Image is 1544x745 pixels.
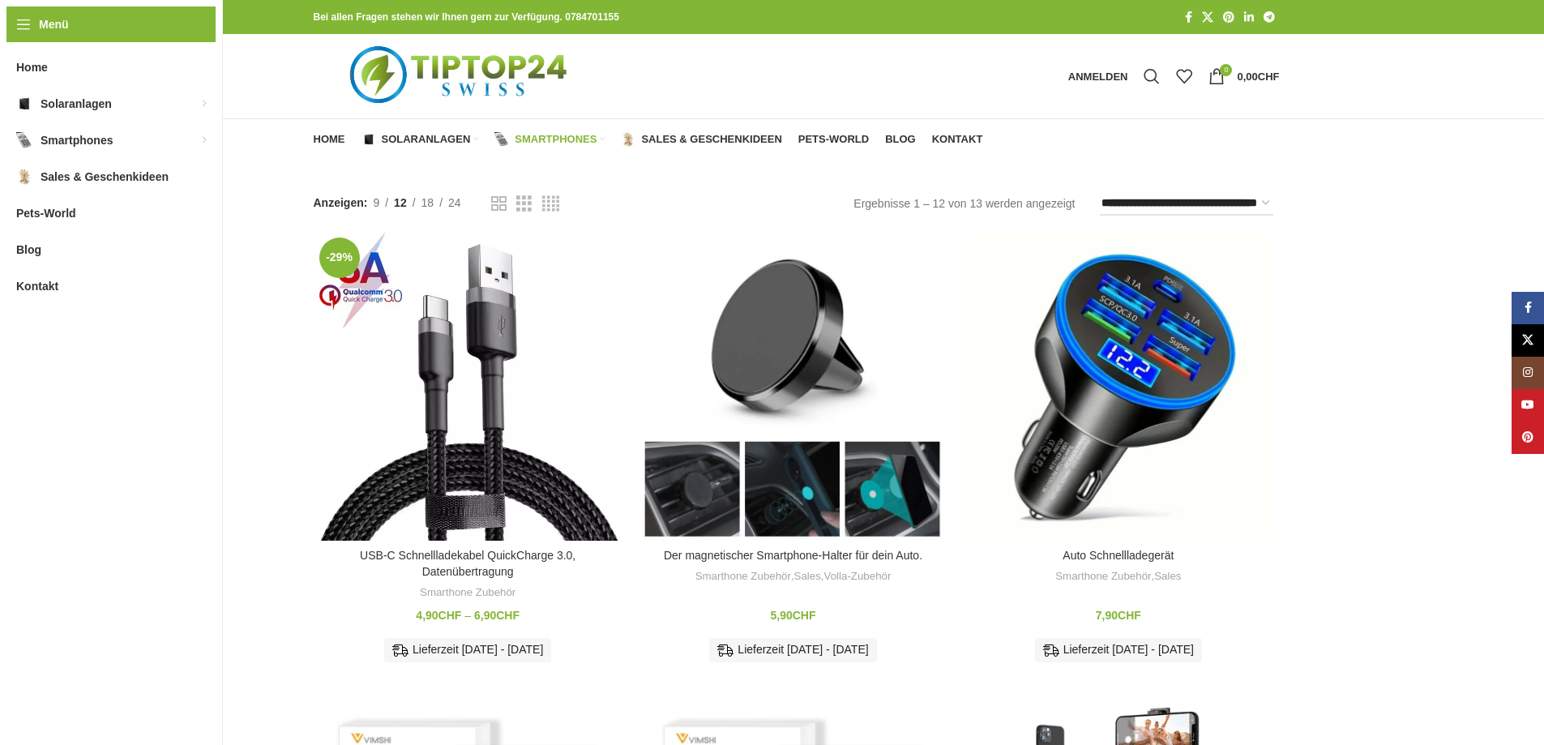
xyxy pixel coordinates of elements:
a: X Social Link [1197,6,1218,28]
a: Rasteransicht 3 [516,194,532,214]
bdi: 5,90 [770,609,815,622]
span: CHF [438,609,462,622]
span: Solaranlagen [41,89,112,118]
span: Kontakt [16,272,58,301]
a: LinkedIn Social Link [1239,6,1259,28]
span: Home [16,53,48,82]
span: 0 [1220,64,1232,76]
a: Suche [1136,60,1168,92]
div: Lieferzeit [DATE] - [DATE] [1035,638,1202,662]
a: USB-C Schnellladekabel QuickCharge 3.0, Datenübertragung [360,549,575,578]
a: Pinterest Social Link [1512,422,1544,454]
span: Pets-World [798,133,869,146]
img: Smartphones [16,132,32,148]
a: Sales [794,569,821,584]
span: -29% [319,238,360,278]
a: 12 [388,194,413,212]
a: Pinterest Social Link [1218,6,1239,28]
a: Smartphones [494,123,605,156]
img: Sales & Geschenkideen [621,132,635,147]
img: Solaranlagen [361,132,376,147]
select: Shop-Reihenfolge [1100,192,1273,216]
img: Smartphones [494,132,509,147]
a: Smarthone Zubehör [1055,569,1151,584]
a: Instagram Social Link [1512,357,1544,389]
a: Blog [885,123,916,156]
a: Auto Schnellladegerät [1063,549,1174,562]
span: Smartphones [515,133,597,146]
a: Smarthone Zubehör [695,569,791,584]
bdi: 0,00 [1237,71,1279,83]
a: Sales & Geschenkideen [621,123,781,156]
span: Sales & Geschenkideen [41,162,169,191]
strong: Bei allen Fragen stehen wir Ihnen gern zur Verfügung. 0784701155 [314,11,619,23]
span: Pets-World [16,199,76,228]
span: 24 [448,196,461,209]
a: Anmelden [1060,60,1136,92]
a: Smarthone Zubehör [420,585,515,601]
a: X Social Link [1512,324,1544,357]
span: CHF [1118,609,1141,622]
a: USB-C Schnellladekabel QuickCharge 3.0, Datenübertragung [314,232,622,541]
a: Home [314,123,345,156]
a: Auto Schnellladegerät [964,232,1272,541]
bdi: 7,90 [1096,609,1141,622]
bdi: 6,90 [474,609,520,622]
a: Der magnetischer Smartphone-Halter für dein Auto. [639,232,947,541]
div: Hauptnavigation [306,123,991,156]
a: Rasteransicht 4 [542,194,559,214]
span: Blog [885,133,916,146]
span: Anzeigen [314,194,368,212]
a: YouTube Social Link [1512,389,1544,422]
a: Logo der Website [314,69,608,82]
span: Anmelden [1068,71,1128,82]
span: Home [314,133,345,146]
span: Solaranlagen [382,133,471,146]
bdi: 4,90 [416,609,461,622]
span: 9 [373,196,379,209]
a: Volla-Zubehör [824,569,892,584]
span: – [464,609,471,622]
div: , [972,569,1264,584]
a: 18 [416,194,440,212]
a: Telegram Social Link [1259,6,1280,28]
span: Blog [16,235,41,264]
span: 12 [394,196,407,209]
span: 18 [421,196,434,209]
a: Kontakt [932,123,983,156]
span: Smartphones [41,126,113,155]
span: CHF [793,609,816,622]
span: Sales & Geschenkideen [641,133,781,146]
a: Solaranlagen [361,123,479,156]
img: Solaranlagen [16,96,32,112]
div: Lieferzeit [DATE] - [DATE] [709,638,876,662]
img: Tiptop24 Nachhaltige & Faire Produkte [314,34,608,118]
a: 9 [367,194,385,212]
a: Der magnetischer Smartphone-Halter für dein Auto. [664,549,922,562]
div: Meine Wunschliste [1168,60,1200,92]
img: Sales & Geschenkideen [16,169,32,185]
span: Menü [39,15,69,33]
a: Pets-World [798,123,869,156]
div: , , [647,569,939,584]
a: Rasteransicht 2 [491,194,507,214]
a: Sales [1154,569,1181,584]
p: Ergebnisse 1 – 12 von 13 werden angezeigt [853,195,1075,212]
span: CHF [496,609,520,622]
a: Facebook Social Link [1512,292,1544,324]
a: Facebook Social Link [1180,6,1197,28]
span: Kontakt [932,133,983,146]
a: 0 0,00CHF [1200,60,1287,92]
div: Lieferzeit [DATE] - [DATE] [384,638,551,662]
a: 24 [443,194,467,212]
span: CHF [1258,71,1280,83]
